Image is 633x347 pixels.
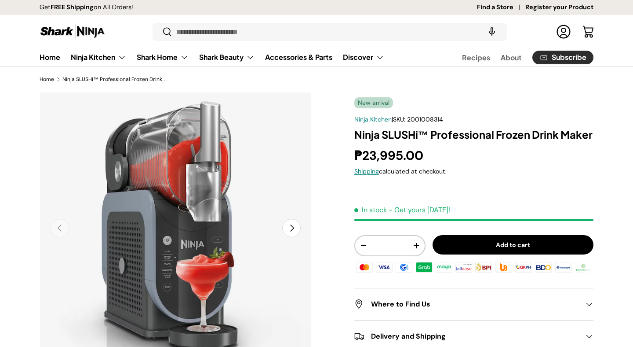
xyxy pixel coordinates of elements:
[40,48,60,66] a: Home
[354,167,593,176] div: calculated at checkout.
[574,261,593,274] img: landbank
[454,261,473,274] img: billease
[477,3,525,12] a: Find a Store
[433,235,593,255] button: Add to cart
[393,115,405,123] span: SKU:
[532,51,593,64] a: Subscribe
[354,115,392,123] a: Ninja Kitchen
[62,77,168,82] a: Ninja SLUSHi™ Professional Frozen Drink Maker
[338,48,389,66] summary: Discover
[525,3,593,12] a: Register your Product
[354,128,593,141] h1: Ninja SLUSHi™ Professional Frozen Drink Maker
[354,148,426,164] strong: ₱23,995.00
[354,288,593,320] summary: Where to Find Us
[65,48,131,66] summary: Ninja Kitchen
[71,48,126,66] a: Ninja Kitchen
[265,48,332,66] a: Accessories & Parts
[494,261,513,274] img: ubp
[394,261,414,274] img: gcash
[40,48,384,66] nav: Primary
[40,3,133,12] p: Get on All Orders!
[40,23,105,40] img: Shark Ninja Philippines
[355,261,374,274] img: master
[407,115,443,123] span: 2001008314
[137,48,189,66] a: Shark Home
[343,48,384,66] a: Discover
[552,54,586,61] span: Subscribe
[354,205,387,214] span: In stock
[354,299,579,310] h2: Where to Find Us
[40,77,54,82] a: Home
[354,167,379,175] a: Shipping
[441,48,593,66] nav: Secondary
[354,97,393,108] span: New arrival
[389,205,450,214] p: - Get yours [DATE]!
[392,115,443,123] span: |
[478,22,506,41] speech-search-button: Search by voice
[553,261,573,274] img: metrobank
[194,48,260,66] summary: Shark Beauty
[534,261,553,274] img: bdo
[354,331,579,342] h2: Delivery and Shipping
[462,49,490,66] a: Recipes
[199,48,255,66] a: Shark Beauty
[40,75,333,83] nav: Breadcrumbs
[51,3,94,11] strong: FREE Shipping
[131,48,194,66] summary: Shark Home
[501,49,522,66] a: About
[375,261,394,274] img: visa
[415,261,434,274] img: grabpay
[434,261,454,274] img: maya
[474,261,493,274] img: bpi
[514,261,533,274] img: qrph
